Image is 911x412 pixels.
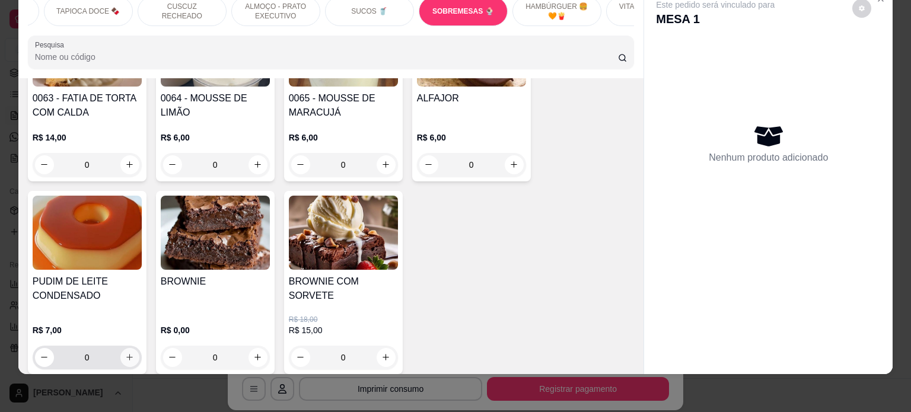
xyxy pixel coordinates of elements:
[377,348,396,367] button: increase-product-quantity
[161,274,270,289] h4: BROWNIE
[709,151,828,165] p: Nenhum produto adicionado
[417,91,526,106] h4: ALFAJOR
[33,132,142,143] p: R$ 14,00
[656,11,775,27] p: MESA 1
[33,274,142,303] h4: PUDIM DE LEITE CONDENSADO
[33,196,142,270] img: product-image
[56,7,120,16] p: TAPIOCA DOCE 🍫
[161,196,270,270] img: product-image
[148,2,216,21] p: CUSCUZ RECHEADO
[289,91,398,120] h4: 0065 - MOUSSE DE MARACUJÁ
[616,2,685,21] p: VITAMINAS E AÇAÍ 🧡
[289,315,398,324] p: R$ 18,00
[33,91,142,120] h4: 0063 - FATIA DE TORTA COM CALDA
[417,132,526,143] p: R$ 6,00
[351,7,387,16] p: SUCOS 🥤
[161,132,270,143] p: R$ 6,00
[35,40,68,50] label: Pesquisa
[33,324,142,336] p: R$ 7,00
[289,274,398,303] h4: BROWNIE COM SORVETE
[35,348,54,367] button: decrease-product-quantity
[291,348,310,367] button: decrease-product-quantity
[432,7,494,16] p: SOBREMESAS 🍨
[289,132,398,143] p: R$ 6,00
[161,91,270,120] h4: 0064 - MOUSSE DE LIMÃO
[120,348,139,367] button: increase-product-quantity
[35,51,618,63] input: Pesquisa
[161,324,270,336] p: R$ 0,00
[241,2,310,21] p: ALMOÇO - PRATO EXECUTIVO
[289,324,398,336] p: R$ 15,00
[523,2,591,21] p: HAMBÚRGUER 🍔 🧡🍟
[289,196,398,270] img: product-image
